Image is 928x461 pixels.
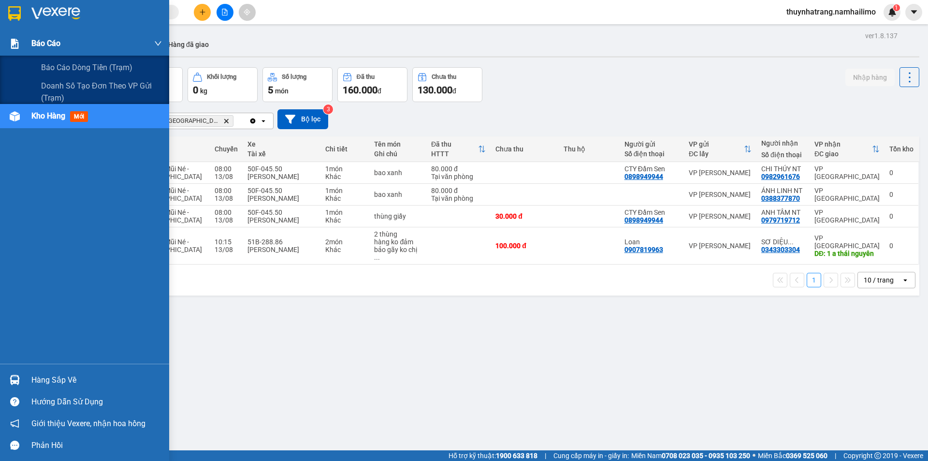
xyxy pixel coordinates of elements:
div: Phản hồi [31,438,162,453]
div: Hướng dẫn sử dụng [31,395,162,409]
div: Chưa thu [432,74,456,80]
div: 80.000 đ [431,187,486,194]
div: 30.000 [112,62,192,76]
strong: 0369 525 060 [786,452,827,460]
span: | [835,450,836,461]
span: Miền Bắc [758,450,827,461]
div: [PERSON_NAME] [247,246,316,253]
span: 5 [268,84,273,96]
button: Khối lượng0kg [188,67,258,102]
div: [PERSON_NAME] [247,173,316,180]
div: bao xanh [374,191,421,198]
span: Miền Nam [631,450,750,461]
svg: Delete [223,118,229,124]
span: caret-down [910,8,918,16]
div: [PERSON_NAME] [247,194,316,202]
div: VP [PERSON_NAME] [689,212,752,220]
div: 100.000 đ [495,242,554,250]
div: 50F-045.50 [247,187,316,194]
div: Xe [247,140,316,148]
div: Tên món [374,140,421,148]
div: Số điện thoại [624,150,679,158]
span: đ [377,87,381,95]
div: 30.000 đ [495,212,554,220]
span: VP Nha Trang [158,117,219,125]
span: ⚪️ [753,454,755,458]
div: 80.000 đ [431,165,486,173]
div: 0982961676 [761,173,800,180]
div: ÁNH LINH NT [761,187,805,194]
strong: 0708 023 035 - 0935 103 250 [662,452,750,460]
span: Sài Gòn - Mũi Né - [GEOGRAPHIC_DATA] [137,208,202,224]
svg: open [901,276,909,284]
div: 13/08 [215,173,238,180]
div: Loan [624,238,679,246]
div: Người nhận [761,139,805,147]
span: Báo cáo [31,37,60,49]
div: Tài xế [247,150,316,158]
div: ĐC lấy [689,150,744,158]
div: 0898949944 [624,173,663,180]
button: Số lượng5món [262,67,333,102]
div: HTTT [431,150,478,158]
div: Khác [325,194,365,202]
div: 0 [889,212,913,220]
span: Doanh số tạo đơn theo VP gửi (trạm) [41,80,162,104]
div: VP [GEOGRAPHIC_DATA] [814,234,880,250]
span: Sài Gòn - Mũi Né - [GEOGRAPHIC_DATA] [137,238,202,253]
button: plus [194,4,211,21]
div: 13/08 [215,216,238,224]
div: 0388377870 [761,194,800,202]
div: bao xanh [374,169,421,177]
span: mới [70,111,88,122]
span: plus [199,9,206,15]
img: logo-vxr [8,6,21,21]
th: Toggle SortBy [810,136,884,162]
div: CTY Đầm Sen [624,165,679,173]
img: icon-new-feature [888,8,897,16]
div: Đã thu [357,74,375,80]
span: | [545,450,546,461]
span: thuynhatrang.namhailimo [779,6,884,18]
div: DĐ: 1 a thái nguyên [814,250,880,257]
div: Khác [325,173,365,180]
div: Khối lượng [207,74,236,80]
button: Chưa thu130.000đ [412,67,482,102]
span: 160.000 [343,84,377,96]
div: CHI THÚY NT [761,165,805,173]
div: Tại văn phòng [431,194,486,202]
div: Chuyến [215,145,238,153]
div: My [8,31,106,43]
div: 08:00 [215,165,238,173]
span: món [275,87,289,95]
div: VP [GEOGRAPHIC_DATA] [814,208,880,224]
span: ... [788,238,794,246]
img: warehouse-icon [10,375,20,385]
div: ANH TÂM NT [761,208,805,216]
div: 0979719712 [761,216,800,224]
button: aim [239,4,256,21]
span: 1 [895,4,898,11]
span: Gửi: [8,9,23,19]
div: 10 / trang [864,275,894,285]
div: 13/08 [215,246,238,253]
div: ver 1.8.137 [865,30,898,41]
div: CTY Đầm Sen [624,208,679,216]
div: 2 thùng [374,230,421,238]
div: [PERSON_NAME] [247,216,316,224]
button: 1 [807,273,821,287]
div: VP [PERSON_NAME] [689,191,752,198]
div: 51B-288.86 [247,238,316,246]
div: Tại văn phòng [431,173,486,180]
div: Số lượng [282,74,306,80]
div: 0343303304 [761,246,800,253]
div: 0898949944 [624,216,663,224]
span: Báo cáo dòng tiền (trạm) [41,61,132,74]
span: Nhận: [113,9,136,19]
div: Đã thu [431,140,478,148]
span: 130.000 [418,84,452,96]
span: CC : [112,65,125,75]
button: Nhập hàng [845,69,895,86]
span: VP Nha Trang, close by backspace [153,115,233,127]
div: 0832079339 [113,43,191,57]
